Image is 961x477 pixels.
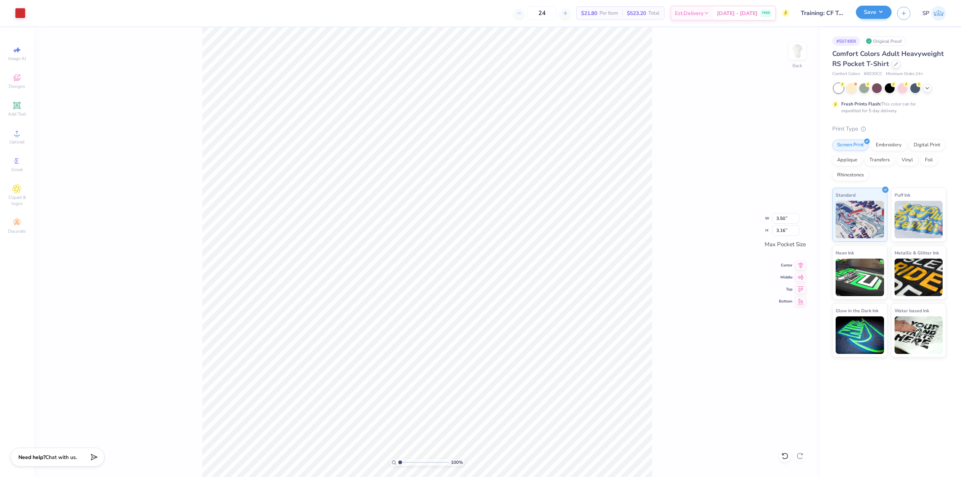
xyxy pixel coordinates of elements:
strong: Need help? [18,454,45,461]
span: Puff Ink [895,191,910,199]
a: SP [922,6,946,21]
button: Save [856,6,892,19]
span: $21.80 [581,9,597,17]
span: Water based Ink [895,307,929,314]
input: Untitled Design [795,6,850,21]
span: Decorate [8,228,26,234]
span: 100 % [451,459,463,466]
span: Greek [11,167,23,173]
div: Back [792,62,802,69]
div: Original Proof [864,36,906,46]
div: Rhinestones [832,170,869,181]
img: Water based Ink [895,316,943,354]
div: Embroidery [871,140,907,151]
span: Center [779,263,792,268]
span: Neon Ink [836,249,854,257]
span: Top [779,287,792,292]
span: Upload [9,139,24,145]
div: Foil [920,155,938,166]
span: FREE [762,11,770,16]
span: Glow in the Dark Ink [836,307,878,314]
span: SP [922,9,929,18]
img: Glow in the Dark Ink [836,316,884,354]
span: Total [648,9,660,17]
span: Comfort Colors Adult Heavyweight RS Pocket T-Shirt [832,49,944,68]
span: Bottom [779,299,792,304]
span: Designs [9,83,25,89]
input: – – [527,6,557,20]
span: Metallic & Glitter Ink [895,249,939,257]
div: Transfers [865,155,895,166]
span: Clipart & logos [4,194,30,206]
div: Applique [832,155,862,166]
span: [DATE] - [DATE] [717,9,758,17]
div: Digital Print [909,140,945,151]
div: Screen Print [832,140,869,151]
span: Per Item [599,9,618,17]
img: Neon Ink [836,259,884,296]
span: Middle [779,275,792,280]
span: # 6030CC [864,71,882,77]
span: Image AI [8,56,26,62]
span: Comfort Colors [832,71,860,77]
div: Vinyl [897,155,918,166]
img: Metallic & Glitter Ink [895,259,943,296]
span: Chat with us. [45,454,77,461]
div: This color can be expedited for 5 day delivery. [841,101,934,114]
img: Puff Ink [895,201,943,238]
div: Print Type [832,125,946,133]
strong: Fresh Prints Flash: [841,101,881,107]
span: Est. Delivery [675,9,703,17]
img: Sean Pondales [931,6,946,21]
span: Add Text [8,111,26,117]
img: Standard [836,201,884,238]
span: $523.20 [627,9,646,17]
div: # 507489I [832,36,860,46]
img: Back [790,44,805,59]
span: Standard [836,191,856,199]
span: Minimum Order: 24 + [886,71,923,77]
